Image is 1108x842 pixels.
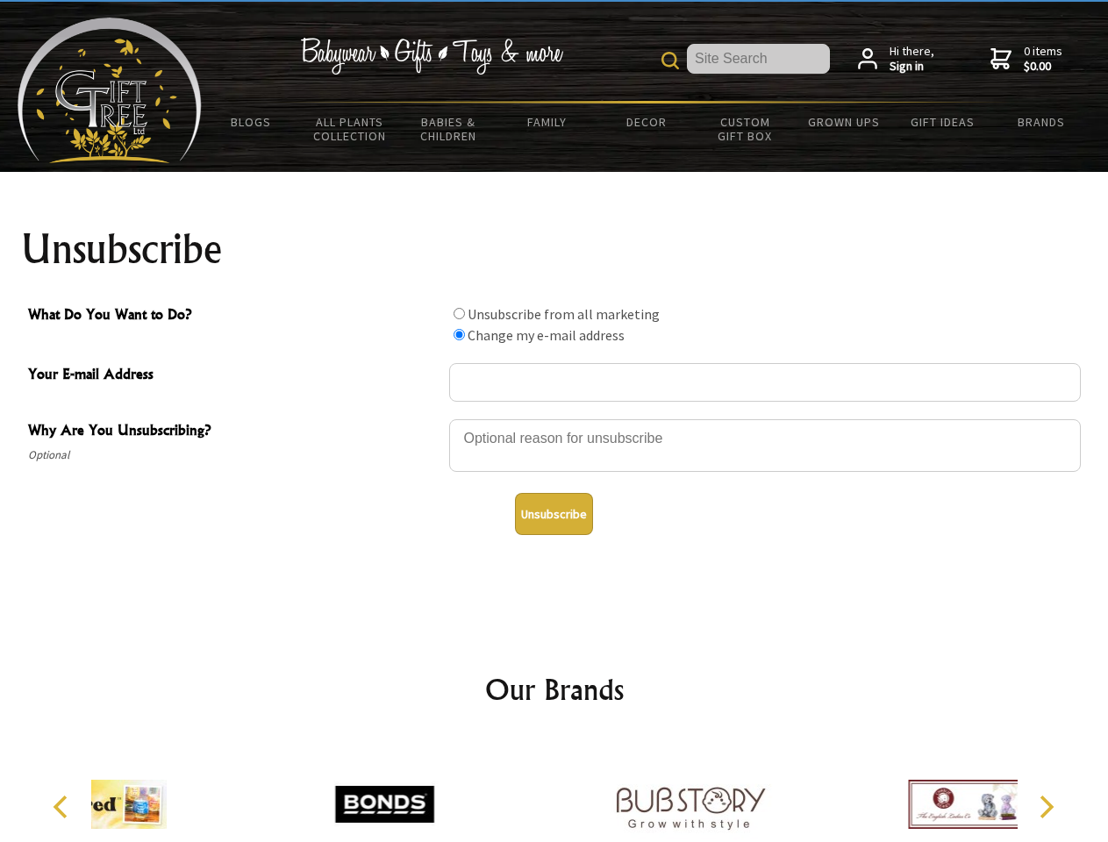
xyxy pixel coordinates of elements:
a: Hi there,Sign in [858,44,934,75]
a: Grown Ups [794,103,893,140]
label: Unsubscribe from all marketing [468,305,660,323]
h2: Our Brands [35,668,1074,710]
strong: $0.00 [1024,59,1062,75]
img: Babyware - Gifts - Toys and more... [18,18,202,163]
img: product search [661,52,679,69]
a: All Plants Collection [301,103,400,154]
input: Site Search [687,44,830,74]
span: Why Are You Unsubscribing? [28,419,440,445]
button: Unsubscribe [515,493,593,535]
a: Babies & Children [399,103,498,154]
a: 0 items$0.00 [990,44,1062,75]
a: BLOGS [202,103,301,140]
span: What Do You Want to Do? [28,303,440,329]
span: Your E-mail Address [28,363,440,389]
input: Your E-mail Address [449,363,1081,402]
textarea: Why Are You Unsubscribing? [449,419,1081,472]
a: Decor [597,103,696,140]
button: Previous [44,788,82,826]
a: Gift Ideas [893,103,992,140]
a: Brands [992,103,1091,140]
img: Babywear - Gifts - Toys & more [300,38,563,75]
input: What Do You Want to Do? [454,308,465,319]
input: What Do You Want to Do? [454,329,465,340]
label: Change my e-mail address [468,326,625,344]
span: Hi there, [890,44,934,75]
button: Next [1026,788,1065,826]
span: 0 items [1024,43,1062,75]
a: Custom Gift Box [696,103,795,154]
a: Family [498,103,597,140]
strong: Sign in [890,59,934,75]
h1: Unsubscribe [21,228,1088,270]
span: Optional [28,445,440,466]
